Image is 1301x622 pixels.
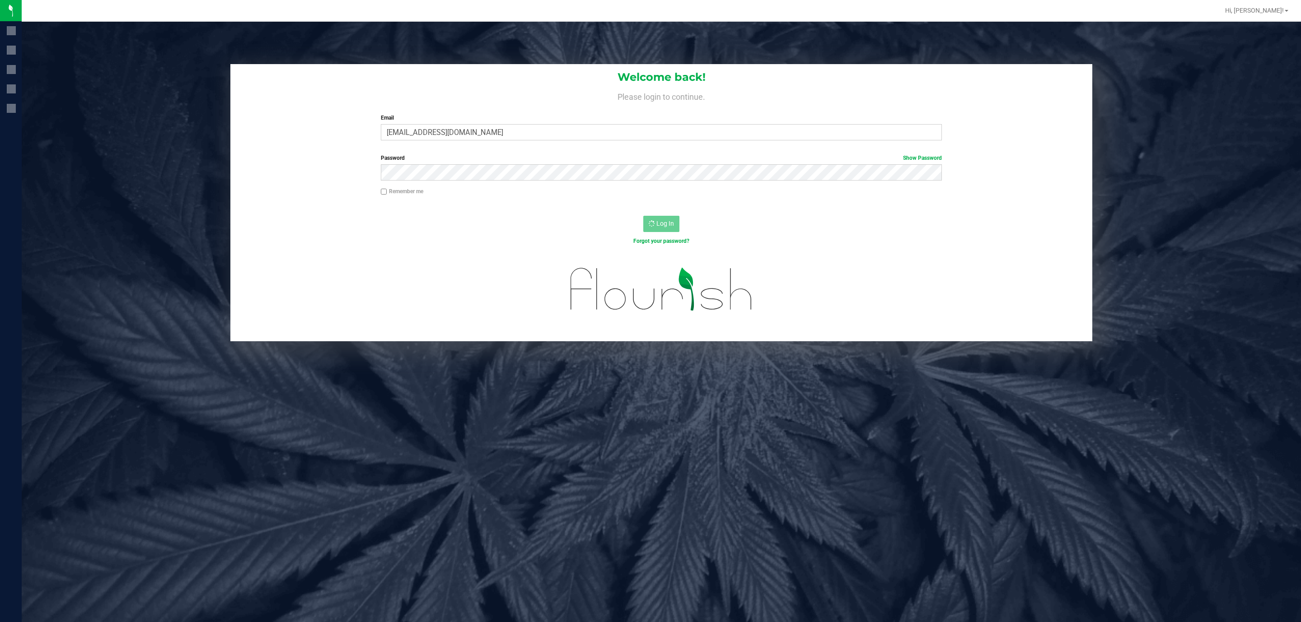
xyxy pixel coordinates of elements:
a: Show Password [903,155,942,161]
span: Password [381,155,405,161]
button: Log In [643,216,679,232]
h4: Please login to continue. [230,90,1092,101]
h1: Welcome back! [230,71,1092,83]
label: Email [381,114,942,122]
label: Remember me [381,187,423,195]
span: Hi, [PERSON_NAME]! [1225,7,1284,14]
a: Forgot your password? [633,238,689,244]
input: Remember me [381,189,387,195]
span: Log In [656,220,674,227]
img: flourish_logo.svg [554,255,769,324]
